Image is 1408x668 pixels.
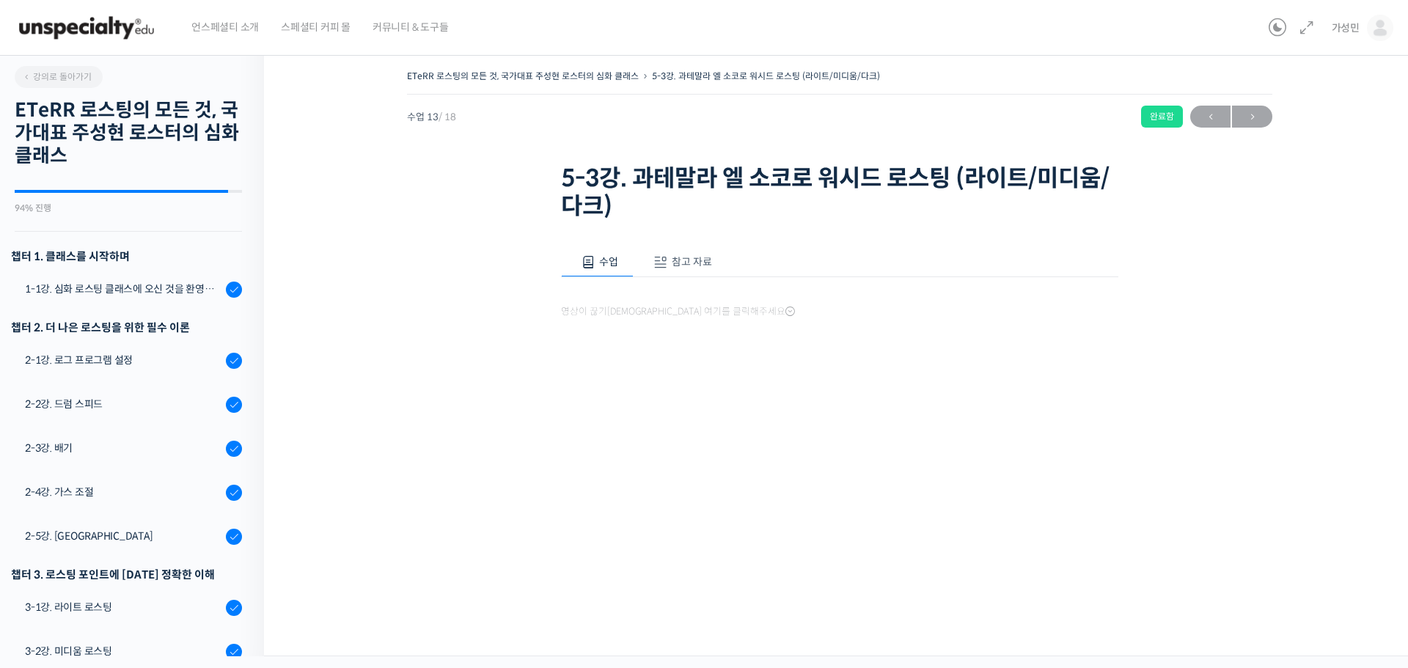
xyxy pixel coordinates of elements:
div: 챕터 3. 로스팅 포인트에 [DATE] 정확한 이해 [11,565,242,584]
div: 2-5강. [GEOGRAPHIC_DATA] [25,528,221,544]
h3: 챕터 1. 클래스를 시작하며 [11,246,242,266]
h1: 5-3강. 과테말라 엘 소코로 워시드 로스팅 (라이트/미디움/다크) [561,164,1118,221]
div: 94% 진행 [15,204,242,213]
a: 강의로 돌아가기 [15,66,103,88]
span: 참고 자료 [672,255,712,268]
span: 가성민 [1332,21,1360,34]
span: 수업 13 [407,112,456,122]
span: → [1232,107,1272,127]
div: 2-1강. 로그 프로그램 설정 [25,352,221,368]
div: 완료함 [1141,106,1183,128]
span: 강의로 돌아가기 [22,71,92,82]
div: 2-4강. 가스 조절 [25,484,221,500]
span: 영상이 끊기[DEMOGRAPHIC_DATA] 여기를 클릭해주세요 [561,306,795,318]
div: 3-2강. 미디움 로스팅 [25,643,221,659]
a: ←이전 [1190,106,1231,128]
a: 5-3강. 과테말라 엘 소코로 워시드 로스팅 (라이트/미디움/다크) [652,70,880,81]
a: ETeRR 로스팅의 모든 것, 국가대표 주성현 로스터의 심화 클래스 [407,70,639,81]
div: 챕터 2. 더 나은 로스팅을 위한 필수 이론 [11,318,242,337]
span: ← [1190,107,1231,127]
div: 3-1강. 라이트 로스팅 [25,599,221,615]
span: 수업 [599,255,618,268]
span: / 18 [439,111,456,123]
div: 2-3강. 배기 [25,440,221,456]
div: 2-2강. 드럼 스피드 [25,396,221,412]
h2: ETeRR 로스팅의 모든 것, 국가대표 주성현 로스터의 심화 클래스 [15,99,242,168]
a: 다음→ [1232,106,1272,128]
div: 1-1강. 심화 로스팅 클래스에 오신 것을 환영합니다 [25,281,221,297]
